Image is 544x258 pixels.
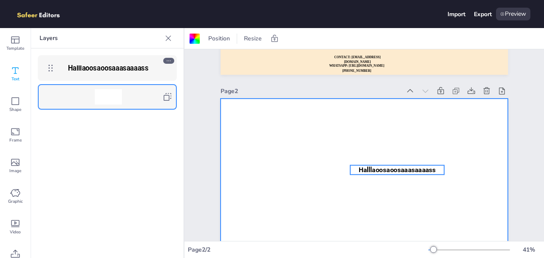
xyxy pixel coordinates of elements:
[242,34,263,43] span: Resize
[9,106,21,113] span: Shape
[221,87,401,95] div: Page 2
[68,64,149,72] span: Halllaoosaoosaaasaaaass
[10,229,21,235] span: Video
[9,167,21,174] span: Image
[6,45,24,52] span: Template
[334,55,380,63] strong: CONTACT: [EMAIL_ADDRESS][DOMAIN_NAME]
[496,8,530,20] div: Preview
[474,10,492,18] div: Export
[518,246,539,254] div: 41 %
[207,34,232,43] span: Position
[40,28,161,48] p: Layers
[359,166,436,173] span: Halllaoosaoosaaasaaaass
[11,76,20,82] span: Text
[188,246,428,254] div: Page 2 / 2
[9,137,22,144] span: Frame
[329,64,385,72] strong: WHATSAPP: [URL][DOMAIN_NAME][PHONE_NUMBER]
[448,10,465,18] div: Import
[14,8,72,20] img: logo.png
[8,198,23,205] span: Graphic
